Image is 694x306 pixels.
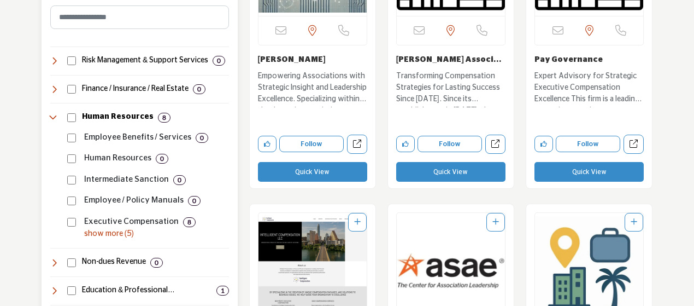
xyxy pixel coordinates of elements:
[155,259,158,267] b: 0
[258,162,367,182] button: Quick View
[67,286,76,295] input: Select Education & Professional Development checkbox
[150,258,163,268] div: 0 Results For Non-dues Revenue
[50,5,229,29] input: Search Category
[556,136,620,152] button: Follow
[492,218,499,226] a: Add To List
[396,68,505,107] a: Transforming Compensation Strategies for Lasting Success Since [DATE]. Since its establishment in...
[67,113,76,122] input: Select Human Resources checkbox
[162,114,166,122] b: 8
[188,196,201,206] div: 0 Results For Employee / Policy Manuals
[396,136,415,152] button: Like company
[84,131,191,144] p: Employee Benefits / Services: Employee benefits and HR related services.
[67,258,76,267] input: Select Non-dues Revenue checkbox
[217,57,221,65] b: 0
[193,84,205,94] div: 0 Results For Finance / Insurance / Real Estate
[183,217,196,227] div: 8 Results For Executive Compensation
[84,174,169,186] p: Intermediate Sanction: Compliance with IRS intermediate sanctions.
[258,136,277,152] button: Like company
[200,134,204,142] b: 0
[84,152,151,165] p: Human Resources: HR management and staffing solutions.
[258,54,367,65] h3: Pearl Meyer
[279,136,344,152] button: Follow
[624,135,644,154] a: Open pay-governance in new tab
[84,194,184,207] p: Employee / Policy Manuals: Employee manual and policy managment services.
[67,197,76,205] input: Select Employee / Policy Manuals checkbox
[534,71,644,107] p: Expert Advisory for Strategic Executive Compensation Excellence This firm is a leading expert in ...
[67,85,76,94] input: Select Finance / Insurance / Real Estate checkbox
[178,176,181,184] b: 0
[67,154,76,163] input: Select Human Resources checkbox
[192,197,196,205] b: 0
[485,135,505,154] a: Open lawrence-associates in new tab
[173,175,186,185] div: 0 Results For Intermediate Sanction
[396,54,505,65] h3: Lawrence Associates
[84,228,229,240] p: show more (5)
[396,162,505,182] button: Quick View
[67,134,76,142] input: Select Employee Benefits / Services checkbox
[396,71,505,107] p: Transforming Compensation Strategies for Lasting Success Since [DATE]. Since its establishment in...
[160,155,164,163] b: 0
[197,85,201,93] b: 0
[67,218,76,227] input: Select Executive Compensation checkbox
[258,68,367,107] a: Empowering Associations with Strategic Insight and Leadership Excellence. Specializing within the...
[347,135,367,154] a: Open pearl-meyer in new tab
[258,56,326,63] a: [PERSON_NAME]
[67,176,76,184] input: Select Intermediate Sanction checkbox
[196,133,208,143] div: 0 Results For Employee Benefits / Services
[67,56,76,65] input: Select Risk Management & Support Services checkbox
[417,136,482,152] button: Follow
[82,84,189,95] h4: Finance / Insurance / Real Estate: Financial management, accounting, insurance, banking, payroll,...
[158,113,170,123] div: 8 Results For Human Resources
[216,286,229,296] div: 1 Results For Education & Professional Development
[82,257,146,268] h4: Non-dues Revenue: Programs like affinity partnerships, sponsorships, and other revenue-generating...
[187,218,191,226] b: 8
[631,218,637,226] a: Add To List
[213,56,225,66] div: 0 Results For Risk Management & Support Services
[82,55,208,66] h4: Risk Management & Support Services: Services for cancellation insurance and transportation soluti...
[534,56,603,63] a: Pay Governance
[82,112,154,123] h4: Human Resources: Services and solutions for employee management, benefits, recruiting, compliance...
[534,162,644,182] button: Quick View
[84,216,179,228] p: Executive Compensation: Compensation analysis and executive pay services.
[534,136,553,152] button: Like company
[354,218,361,226] a: Add To List
[534,68,644,107] a: Expert Advisory for Strategic Executive Compensation Excellence This firm is a leading expert in ...
[534,54,644,65] h3: Pay Governance
[258,71,367,107] p: Empowering Associations with Strategic Insight and Leadership Excellence. Specializing within the...
[82,285,212,296] h4: Education & Professional Development: Training, certification, career development, and learning s...
[156,154,168,164] div: 0 Results For Human Resources
[221,287,225,295] b: 1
